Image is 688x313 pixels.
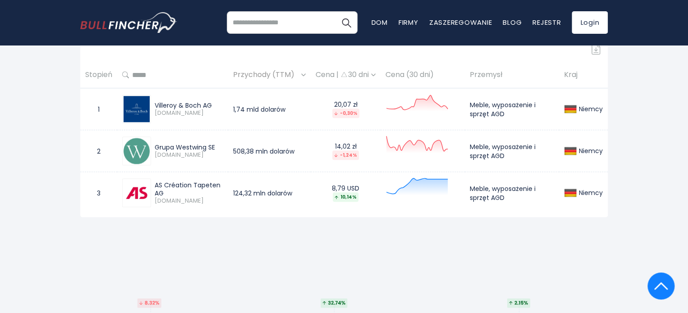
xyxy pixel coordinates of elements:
font: 8,79 USD [332,184,359,193]
font: 3 [97,189,101,198]
a: Blog [503,18,522,27]
font: Niemcy [579,104,603,113]
font: [DOMAIN_NAME] [155,196,204,205]
font: 1 [98,105,100,114]
img: ACWN.DE.png [124,180,150,206]
font: -0,30% [340,110,358,117]
a: Przejdź do strony głównej [80,12,177,33]
font: Cena | [316,69,339,80]
font: 1,74 mld dolarów [233,105,285,114]
font: 2 [97,147,101,156]
a: Dom [372,18,388,27]
font: Villeroy & Boch AG [155,101,212,110]
font: 14,02 zł [335,142,357,151]
font: Cena (30 dni) [385,69,434,80]
font: Niemcy [579,188,603,197]
font: Meble, wyposażenie i sprzęt AGD [470,142,536,160]
a: Login [572,11,608,34]
font: AS Création Tapeten AG [155,181,220,198]
font: [DOMAIN_NAME] [155,109,204,117]
font: Grupa Westwing SE [155,143,215,152]
font: Stopień [85,69,112,80]
img: WEW.DE.png [124,138,150,164]
button: Szukaj [335,11,358,34]
font: 508,38 mln dolarów [233,147,294,156]
font: 124,32 mln dolarów [233,189,292,198]
font: Meble, wyposażenie i sprzęt AGD [470,184,536,202]
font: 30 dni [348,69,369,80]
img: logo gil [80,12,177,33]
a: Rejestr [532,18,561,27]
font: Przychody (TTM) [233,69,294,80]
font: 10,14% [340,194,357,200]
a: Firmy [399,18,418,27]
font: 20,07 zł [334,100,358,109]
img: VIB3.DE.png [124,96,150,122]
a: Zaszeregowanie [429,18,492,27]
font: Przemysł [470,69,502,80]
font: -1,24% [340,152,357,159]
font: Niemcy [579,146,603,155]
font: [DOMAIN_NAME] [155,150,204,159]
font: Login [580,18,599,27]
font: Meble, wyposażenie i sprzęt AGD [470,100,536,118]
